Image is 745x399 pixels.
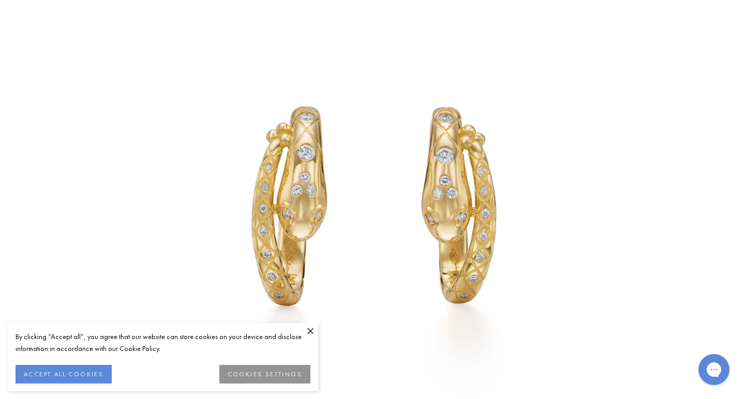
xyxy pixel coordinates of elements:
div: By clicking “Accept all”, you agree that our website can store cookies on your device and disclos... [16,331,310,355]
iframe: Gorgias live chat messenger [693,350,735,389]
button: ACCEPT ALL COOKIES [16,365,112,383]
button: COOKIES SETTINGS [219,365,310,383]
